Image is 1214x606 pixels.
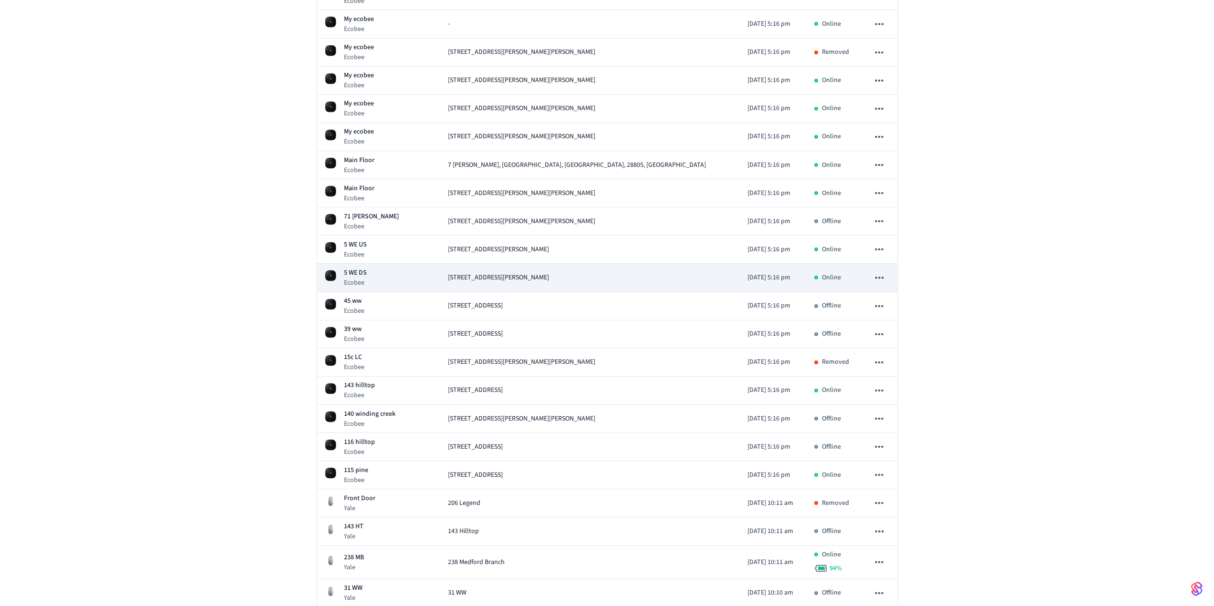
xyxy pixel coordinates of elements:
p: My ecobee [344,99,374,109]
p: [DATE] 5:16 pm [747,75,799,85]
p: Ecobee [344,222,399,231]
p: [DATE] 10:11 am [747,526,799,536]
span: [STREET_ADDRESS][PERSON_NAME] [448,245,549,255]
p: [DATE] 5:16 pm [747,470,799,480]
p: Main Floor [344,155,374,165]
p: [DATE] 10:11 am [747,498,799,508]
img: Ecobee 3 Lite Thermostat [325,270,336,281]
span: [STREET_ADDRESS][PERSON_NAME][PERSON_NAME] [448,414,595,424]
p: 39 ww [344,324,364,334]
span: 206 Legend [448,498,480,508]
p: Ecobee [344,250,367,259]
p: Front Door [344,493,375,503]
span: [STREET_ADDRESS] [448,301,503,311]
img: August Wifi Smart Lock 3rd Gen, Silver, Front [325,555,336,566]
p: Removed [822,498,849,508]
p: Ecobee [344,306,364,316]
p: Ecobee [344,419,395,429]
p: [DATE] 5:16 pm [747,357,799,367]
span: [STREET_ADDRESS][PERSON_NAME] [448,273,549,283]
span: - [448,19,450,29]
img: Ecobee 3 Lite Thermostat [325,45,336,56]
p: Ecobee [344,81,374,90]
img: Ecobee 3 Lite Thermostat [325,214,336,225]
span: [STREET_ADDRESS] [448,470,503,480]
p: Offline [822,301,841,311]
p: Ecobee [344,52,374,62]
img: Ecobee 3 Lite Thermostat [325,383,336,394]
p: [DATE] 5:16 pm [747,414,799,424]
p: 143 HT [344,522,363,532]
p: Ecobee [344,390,375,400]
span: 94 % [830,564,842,573]
p: 71 [PERSON_NAME] [344,212,399,222]
p: [DATE] 5:16 pm [747,329,799,339]
span: 143 Hilltop [448,526,479,536]
span: [STREET_ADDRESS] [448,329,503,339]
img: August Wifi Smart Lock 3rd Gen, Silver, Front [325,495,336,507]
p: [DATE] 10:10 am [747,588,799,598]
p: Offline [822,216,841,226]
img: Ecobee 3 Lite Thermostat [325,411,336,422]
p: Ecobee [344,334,364,344]
p: Online [822,273,841,283]
p: Removed [822,357,849,367]
p: Offline [822,588,841,598]
p: Online [822,470,841,480]
p: 5 WE DS [344,268,367,278]
p: [DATE] 5:16 pm [747,273,799,283]
p: My ecobee [344,71,374,81]
p: Ecobee [344,362,364,372]
p: Online [822,385,841,395]
p: Ecobee [344,165,374,175]
p: Yale [344,563,364,572]
span: [STREET_ADDRESS][PERSON_NAME][PERSON_NAME] [448,188,595,198]
p: Ecobee [344,137,374,146]
span: [STREET_ADDRESS][PERSON_NAME][PERSON_NAME] [448,216,595,226]
span: [STREET_ADDRESS][PERSON_NAME][PERSON_NAME] [448,103,595,113]
p: [DATE] 5:16 pm [747,47,799,57]
p: Offline [822,414,841,424]
p: Offline [822,442,841,452]
p: Ecobee [344,447,375,457]
p: Ecobee [344,24,374,34]
span: [STREET_ADDRESS][PERSON_NAME][PERSON_NAME] [448,75,595,85]
p: Online [822,19,841,29]
p: 238 MB [344,553,364,563]
p: [DATE] 5:16 pm [747,245,799,255]
img: Ecobee 3 Lite Thermostat [325,439,336,451]
img: Ecobee 3 Lite Thermostat [325,73,336,84]
img: Ecobee 3 Lite Thermostat [325,101,336,113]
span: 7 [PERSON_NAME], [GEOGRAPHIC_DATA], [GEOGRAPHIC_DATA], 28805, [GEOGRAPHIC_DATA] [448,160,706,170]
p: [DATE] 5:16 pm [747,103,799,113]
p: Ecobee [344,109,374,118]
p: 45 ww [344,296,364,306]
img: Ecobee 3 Lite Thermostat [325,355,336,366]
img: August Wifi Smart Lock 3rd Gen, Silver, Front [325,585,336,597]
span: [STREET_ADDRESS] [448,442,503,452]
p: 115 pine [344,465,368,475]
img: Ecobee 3 Lite Thermostat [325,129,336,141]
p: [DATE] 10:11 am [747,557,799,567]
p: My ecobee [344,14,374,24]
p: [DATE] 5:16 pm [747,188,799,198]
p: [DATE] 5:16 pm [747,301,799,311]
span: 31 WW [448,588,467,598]
p: [DATE] 5:16 pm [747,19,799,29]
p: Yale [344,532,363,541]
p: Ecobee [344,194,374,203]
span: 238 Medford Branch [448,557,505,567]
p: Yale [344,593,363,603]
p: Offline [822,329,841,339]
p: Online [822,132,841,142]
p: [DATE] 5:16 pm [747,160,799,170]
span: [STREET_ADDRESS][PERSON_NAME][PERSON_NAME] [448,357,595,367]
p: Online [822,245,841,255]
p: 143 hilltop [344,380,375,390]
img: Ecobee 3 Lite Thermostat [325,298,336,310]
img: August Wifi Smart Lock 3rd Gen, Silver, Front [325,524,336,535]
span: [STREET_ADDRESS][PERSON_NAME][PERSON_NAME] [448,132,595,142]
p: 5 WE US [344,240,367,250]
img: SeamLogoGradient.69752ec5.svg [1191,581,1203,596]
p: Main Floor [344,184,374,194]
